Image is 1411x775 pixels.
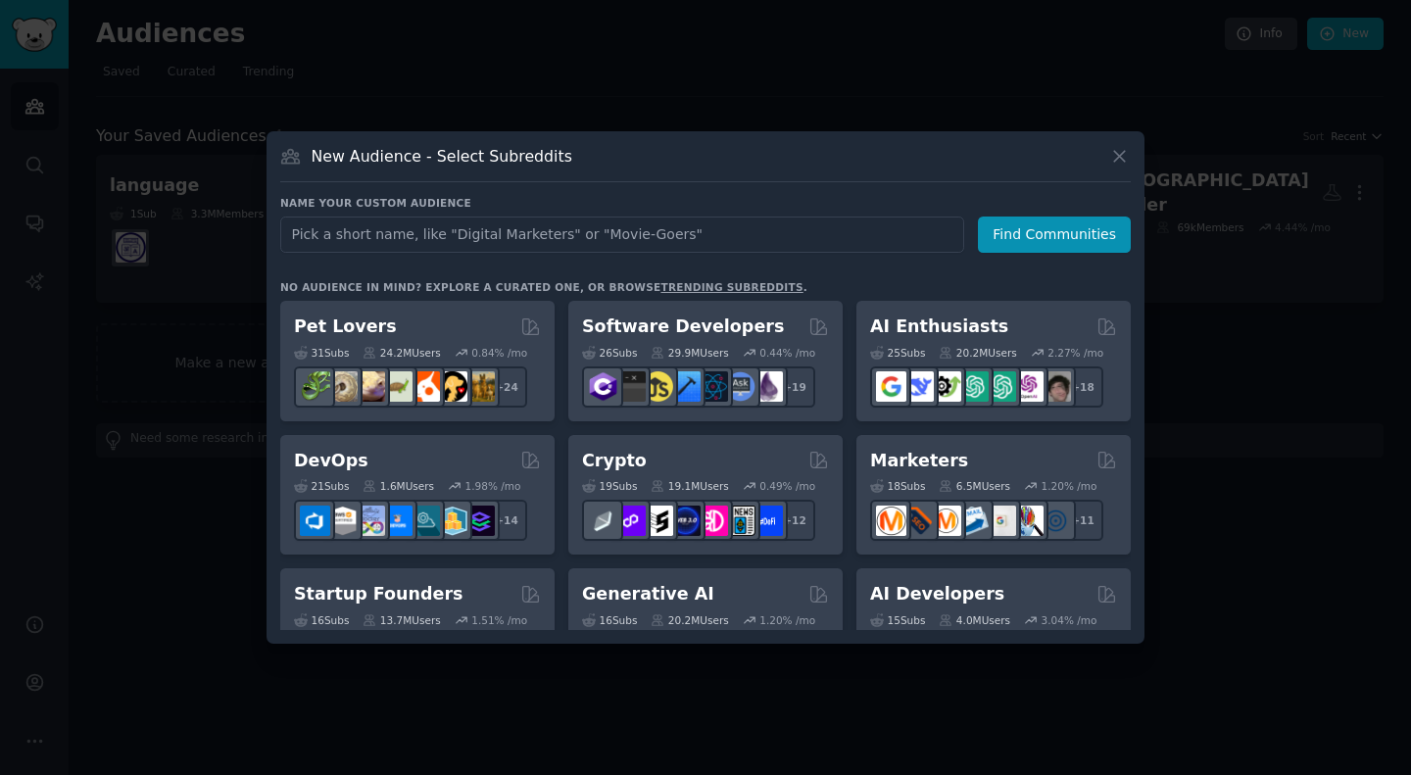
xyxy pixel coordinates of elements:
img: bigseo [903,506,934,536]
div: + 14 [486,500,527,541]
img: elixir [753,371,783,402]
button: Find Communities [978,217,1131,253]
h2: Marketers [870,449,968,473]
img: iOSProgramming [670,371,701,402]
img: software [615,371,646,402]
img: AWS_Certified_Experts [327,506,358,536]
img: 0xPolygon [615,506,646,536]
img: Emailmarketing [958,506,989,536]
img: azuredevops [300,506,330,536]
div: 24.2M Users [363,346,440,360]
div: 18 Sub s [870,479,925,493]
div: 26 Sub s [582,346,637,360]
img: learnjavascript [643,371,673,402]
div: 20.2M Users [939,346,1016,360]
div: 21 Sub s [294,479,349,493]
div: 1.98 % /mo [465,479,521,493]
div: 1.20 % /mo [1042,479,1097,493]
h2: Crypto [582,449,647,473]
div: 1.6M Users [363,479,434,493]
div: 19.1M Users [651,479,728,493]
a: trending subreddits [660,281,803,293]
img: cockatiel [410,371,440,402]
div: 19 Sub s [582,479,637,493]
div: 1.51 % /mo [471,613,527,627]
h3: Name your custom audience [280,196,1131,210]
img: aws_cdk [437,506,467,536]
img: herpetology [300,371,330,402]
img: ethfinance [588,506,618,536]
img: dogbreed [464,371,495,402]
div: 15 Sub s [870,613,925,627]
div: 29.9M Users [651,346,728,360]
img: csharp [588,371,618,402]
div: 2.27 % /mo [1047,346,1103,360]
img: DevOpsLinks [382,506,413,536]
h2: Pet Lovers [294,315,397,339]
div: 16 Sub s [582,613,637,627]
div: 3.04 % /mo [1042,613,1097,627]
img: Docker_DevOps [355,506,385,536]
img: AskMarketing [931,506,961,536]
img: leopardgeckos [355,371,385,402]
img: web3 [670,506,701,536]
div: 31 Sub s [294,346,349,360]
h2: Software Developers [582,315,784,339]
div: 6.5M Users [939,479,1010,493]
img: AItoolsCatalog [931,371,961,402]
div: 20.2M Users [651,613,728,627]
img: defiblockchain [698,506,728,536]
img: defi_ [753,506,783,536]
img: GoogleGeminiAI [876,371,906,402]
div: 0.84 % /mo [471,346,527,360]
img: AskComputerScience [725,371,755,402]
img: ballpython [327,371,358,402]
div: 16 Sub s [294,613,349,627]
div: + 18 [1062,366,1103,408]
div: 1.20 % /mo [759,613,815,627]
img: OnlineMarketing [1041,506,1071,536]
div: + 11 [1062,500,1103,541]
img: DeepSeek [903,371,934,402]
img: turtle [382,371,413,402]
h2: DevOps [294,449,368,473]
img: chatgpt_promptDesign [958,371,989,402]
img: googleads [986,506,1016,536]
img: chatgpt_prompts_ [986,371,1016,402]
img: content_marketing [876,506,906,536]
div: + 12 [774,500,815,541]
h2: AI Enthusiasts [870,315,1008,339]
h2: Generative AI [582,582,714,606]
input: Pick a short name, like "Digital Marketers" or "Movie-Goers" [280,217,964,253]
div: 0.44 % /mo [759,346,815,360]
img: ArtificalIntelligence [1041,371,1071,402]
img: platformengineering [410,506,440,536]
img: MarketingResearch [1013,506,1044,536]
img: OpenAIDev [1013,371,1044,402]
img: CryptoNews [725,506,755,536]
div: 0.49 % /mo [759,479,815,493]
img: PlatformEngineers [464,506,495,536]
img: PetAdvice [437,371,467,402]
img: ethstaker [643,506,673,536]
div: 4.0M Users [939,613,1010,627]
div: + 19 [774,366,815,408]
div: 13.7M Users [363,613,440,627]
div: + 24 [486,366,527,408]
div: 25 Sub s [870,346,925,360]
h2: Startup Founders [294,582,462,606]
img: reactnative [698,371,728,402]
h3: New Audience - Select Subreddits [312,146,572,167]
div: No audience in mind? Explore a curated one, or browse . [280,280,807,294]
h2: AI Developers [870,582,1004,606]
